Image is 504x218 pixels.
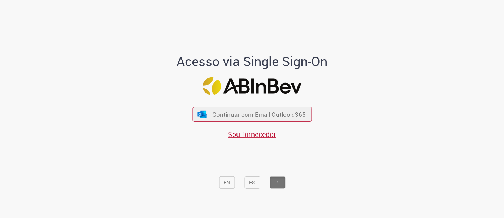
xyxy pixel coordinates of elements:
[203,77,301,95] img: Logo ABInBev
[152,54,352,69] h1: Acesso via Single Sign-On
[244,176,260,189] button: ES
[192,107,312,122] button: ícone Azure/Microsoft 360 Continuar com Email Outlook 365
[197,110,207,118] img: ícone Azure/Microsoft 360
[228,129,276,139] a: Sou fornecedor
[270,176,285,189] button: PT
[212,110,306,119] span: Continuar com Email Outlook 365
[219,176,235,189] button: EN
